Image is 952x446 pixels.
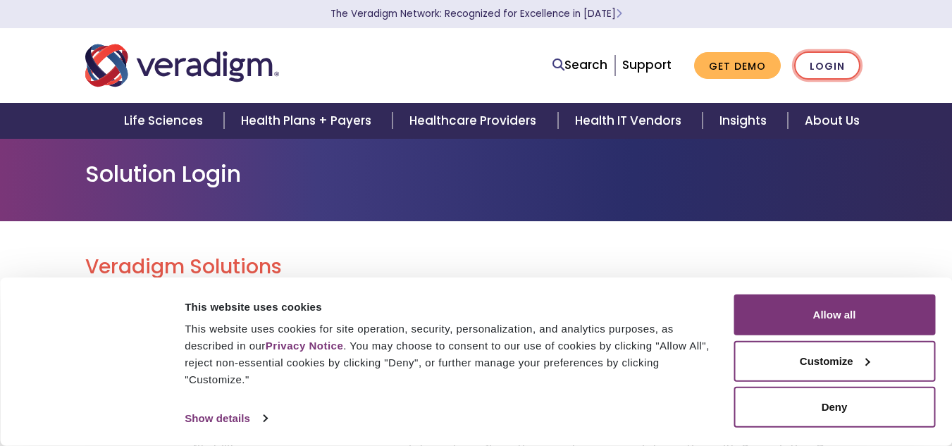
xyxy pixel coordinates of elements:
[794,51,860,80] a: Login
[552,56,607,75] a: Search
[185,298,717,315] div: This website uses cookies
[616,7,622,20] span: Learn More
[85,255,867,279] h2: Veradigm Solutions
[392,103,557,139] a: Healthcare Providers
[85,161,867,187] h1: Solution Login
[224,103,392,139] a: Health Plans + Payers
[622,56,672,73] a: Support
[185,408,266,429] a: Show details
[734,340,935,381] button: Customize
[185,321,717,388] div: This website uses cookies for site operation, security, personalization, and analytics purposes, ...
[703,103,788,139] a: Insights
[266,340,343,352] a: Privacy Notice
[734,387,935,428] button: Deny
[788,103,877,139] a: About Us
[85,42,279,89] img: Veradigm logo
[694,52,781,80] a: Get Demo
[558,103,703,139] a: Health IT Vendors
[734,295,935,335] button: Allow all
[330,7,622,20] a: The Veradigm Network: Recognized for Excellence in [DATE]Learn More
[107,103,224,139] a: Life Sciences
